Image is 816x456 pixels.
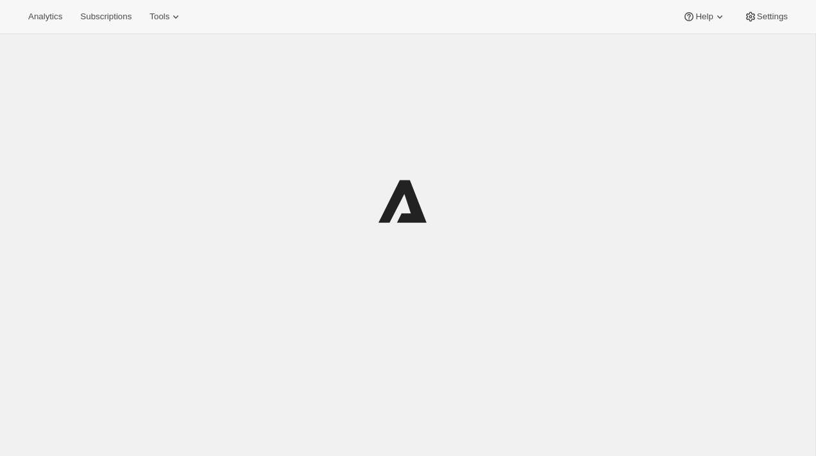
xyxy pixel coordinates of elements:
span: Settings [757,12,788,22]
button: Tools [142,8,190,26]
button: Subscriptions [72,8,139,26]
button: Analytics [21,8,70,26]
span: Tools [149,12,169,22]
span: Analytics [28,12,62,22]
button: Help [675,8,733,26]
span: Help [695,12,713,22]
button: Settings [736,8,795,26]
span: Subscriptions [80,12,132,22]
